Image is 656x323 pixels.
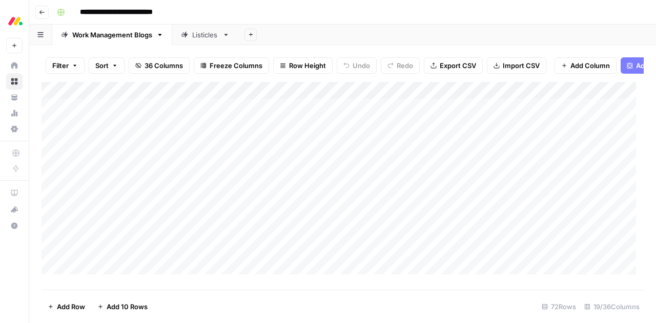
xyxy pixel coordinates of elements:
button: Redo [381,57,420,74]
span: Row Height [289,60,326,71]
span: Undo [353,60,370,71]
button: Freeze Columns [194,57,269,74]
span: 36 Columns [145,60,183,71]
button: Export CSV [424,57,483,74]
button: Help + Support [6,218,23,234]
button: What's new? [6,201,23,218]
a: Work Management Blogs [52,25,172,45]
a: Settings [6,121,23,137]
button: Add Column [555,57,617,74]
span: Freeze Columns [210,60,262,71]
a: Home [6,57,23,74]
button: Filter [46,57,85,74]
button: Undo [337,57,377,74]
a: AirOps Academy [6,185,23,201]
button: Row Height [273,57,333,74]
div: 19/36 Columns [580,298,644,315]
button: 36 Columns [129,57,190,74]
span: Add Column [570,60,610,71]
span: Add 10 Rows [107,302,148,312]
div: What's new? [7,202,22,217]
div: Listicles [192,30,218,40]
a: Listicles [172,25,238,45]
button: Add 10 Rows [91,298,154,315]
a: Usage [6,105,23,121]
a: Your Data [6,89,23,105]
div: 72 Rows [538,298,580,315]
button: Sort [89,57,125,74]
span: Sort [95,60,109,71]
span: Add Row [57,302,85,312]
button: Import CSV [487,57,546,74]
button: Add Row [42,298,91,315]
span: Import CSV [503,60,540,71]
button: Workspace: Monday.com [6,8,23,34]
span: Export CSV [440,60,476,71]
a: Browse [6,73,23,90]
div: Work Management Blogs [72,30,152,40]
img: Monday.com Logo [6,12,25,30]
span: Filter [52,60,69,71]
span: Redo [397,60,413,71]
